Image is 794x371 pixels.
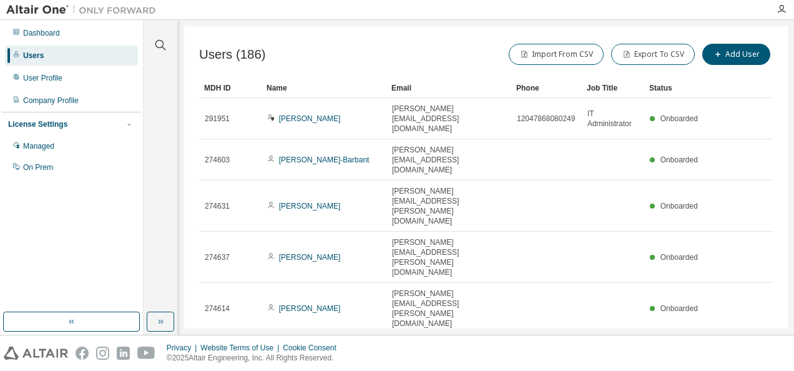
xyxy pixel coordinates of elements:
[649,78,702,98] div: Status
[660,304,698,313] span: Onboarded
[279,202,341,210] a: [PERSON_NAME]
[516,78,577,98] div: Phone
[660,202,698,210] span: Onboarded
[8,119,67,129] div: License Settings
[205,114,230,124] span: 291951
[283,343,343,353] div: Cookie Consent
[611,44,695,65] button: Export To CSV
[23,141,54,151] div: Managed
[517,114,575,124] span: 12047868080249
[6,4,162,16] img: Altair One
[4,347,68,360] img: altair_logo.svg
[702,44,770,65] button: Add User
[279,304,341,313] a: [PERSON_NAME]
[204,78,257,98] div: MDH ID
[660,156,698,164] span: Onboarded
[23,96,79,106] div: Company Profile
[392,145,506,175] span: [PERSON_NAME][EMAIL_ADDRESS][DOMAIN_NAME]
[279,156,370,164] a: [PERSON_NAME]-Barbant
[199,47,266,62] span: Users (186)
[392,186,506,226] span: [PERSON_NAME][EMAIL_ADDRESS][PERSON_NAME][DOMAIN_NAME]
[23,73,62,83] div: User Profile
[392,104,506,134] span: [PERSON_NAME][EMAIL_ADDRESS][DOMAIN_NAME]
[23,28,60,38] div: Dashboard
[660,114,698,123] span: Onboarded
[96,347,109,360] img: instagram.svg
[167,353,344,364] p: © 2025 Altair Engineering, Inc. All Rights Reserved.
[392,237,506,277] span: [PERSON_NAME][EMAIL_ADDRESS][PERSON_NAME][DOMAIN_NAME]
[391,78,506,98] div: Email
[117,347,130,360] img: linkedin.svg
[205,304,230,314] span: 274614
[167,343,200,353] div: Privacy
[509,44,604,65] button: Import From CSV
[205,155,230,165] span: 274603
[267,78,381,98] div: Name
[279,253,341,262] a: [PERSON_NAME]
[205,201,230,211] span: 274631
[23,162,53,172] div: On Prem
[279,114,341,123] a: [PERSON_NAME]
[76,347,89,360] img: facebook.svg
[392,289,506,329] span: [PERSON_NAME][EMAIL_ADDRESS][PERSON_NAME][DOMAIN_NAME]
[205,252,230,262] span: 274637
[23,51,44,61] div: Users
[587,109,639,129] span: IT Administrator
[587,78,639,98] div: Job Title
[660,253,698,262] span: Onboarded
[200,343,283,353] div: Website Terms of Use
[137,347,155,360] img: youtube.svg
